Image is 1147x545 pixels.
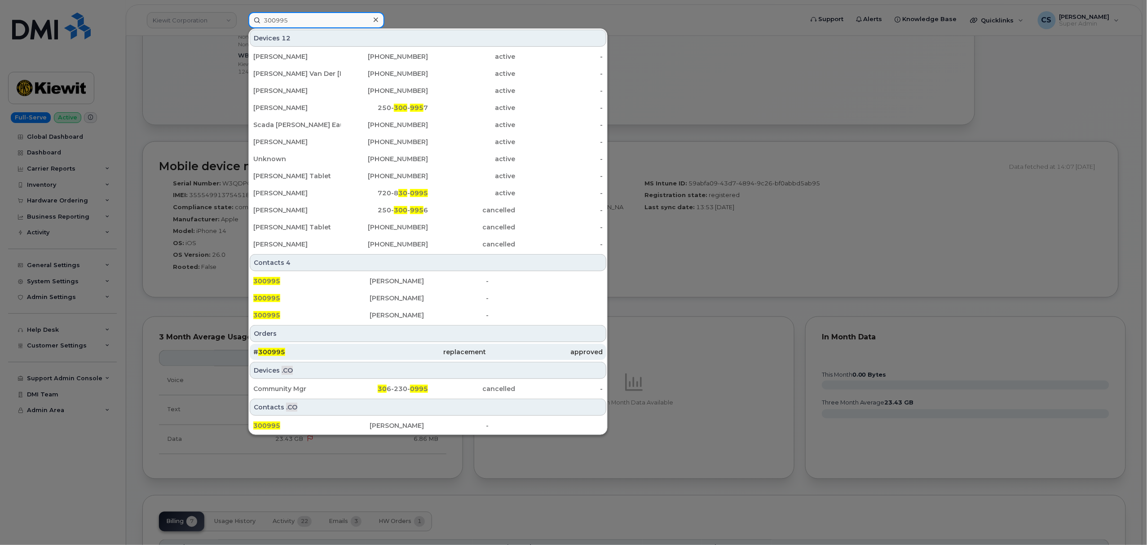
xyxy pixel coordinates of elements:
[282,366,293,375] span: .CO
[341,384,428,393] div: 6-230-
[410,385,428,393] span: 0995
[253,422,280,430] span: 300995
[410,104,424,112] span: 995
[398,189,407,197] span: 30
[250,202,606,218] a: [PERSON_NAME]250-300-9956cancelled-
[253,347,370,356] div: #
[428,240,516,249] div: cancelled
[250,307,606,323] a: 300995[PERSON_NAME]-
[516,86,603,95] div: -
[341,120,428,129] div: [PHONE_NUMBER]
[250,48,606,65] a: [PERSON_NAME][PHONE_NUMBER]active-
[253,384,341,393] div: Community Mgr
[253,294,280,302] span: 300995
[250,66,606,82] a: [PERSON_NAME] Van Der [PERSON_NAME][PHONE_NUMBER]active-
[486,311,603,320] div: -
[516,240,603,249] div: -
[370,311,486,320] div: [PERSON_NAME]
[428,206,516,215] div: cancelled
[516,137,603,146] div: -
[250,290,606,306] a: 300995[PERSON_NAME]-
[516,154,603,163] div: -
[410,206,424,214] span: 995
[378,385,387,393] span: 30
[370,421,486,430] div: [PERSON_NAME]
[253,137,341,146] div: [PERSON_NAME]
[250,344,606,360] a: #300995replacementapproved
[428,384,516,393] div: cancelled
[248,12,384,28] input: Find something...
[250,236,606,252] a: [PERSON_NAME][PHONE_NUMBER]cancelled-
[428,189,516,198] div: active
[253,120,341,129] div: Scada [PERSON_NAME] Eau
[428,86,516,95] div: active
[253,86,341,95] div: [PERSON_NAME]
[253,171,341,180] div: [PERSON_NAME] Tablet
[370,277,486,286] div: [PERSON_NAME]
[341,206,428,215] div: 250- - 6
[370,294,486,303] div: [PERSON_NAME]
[428,120,516,129] div: active
[516,52,603,61] div: -
[341,171,428,180] div: [PHONE_NUMBER]
[341,240,428,249] div: [PHONE_NUMBER]
[1108,506,1140,538] iframe: Messenger Launcher
[428,171,516,180] div: active
[516,69,603,78] div: -
[341,103,428,112] div: 250- - 7
[250,185,606,201] a: [PERSON_NAME]720-830-0995active-
[341,137,428,146] div: [PHONE_NUMBER]
[394,206,407,214] span: 300
[250,30,606,47] div: Devices
[253,154,341,163] div: Unknown
[250,273,606,289] a: 300995[PERSON_NAME]-
[428,154,516,163] div: active
[516,206,603,215] div: -
[250,399,606,416] div: Contacts
[428,223,516,232] div: cancelled
[370,347,486,356] div: replacement
[250,418,606,434] a: 300995[PERSON_NAME]-
[516,189,603,198] div: -
[250,151,606,167] a: Unknown[PHONE_NUMBER]active-
[341,189,428,198] div: 720-8 -
[286,403,297,412] span: .CO
[286,258,291,267] span: 4
[253,206,341,215] div: [PERSON_NAME]
[516,384,603,393] div: -
[341,52,428,61] div: [PHONE_NUMBER]
[253,311,280,319] span: 300995
[258,348,285,356] span: 300995
[250,325,606,342] div: Orders
[250,100,606,116] a: [PERSON_NAME]250-300-9957active-
[486,421,603,430] div: -
[428,137,516,146] div: active
[516,223,603,232] div: -
[250,219,606,235] a: [PERSON_NAME] Tablet[PHONE_NUMBER]cancelled-
[428,103,516,112] div: active
[250,134,606,150] a: [PERSON_NAME][PHONE_NUMBER]active-
[250,117,606,133] a: Scada [PERSON_NAME] Eau[PHONE_NUMBER]active-
[250,83,606,99] a: [PERSON_NAME][PHONE_NUMBER]active-
[253,52,341,61] div: [PERSON_NAME]
[410,189,428,197] span: 0995
[250,254,606,271] div: Contacts
[253,277,280,285] span: 300995
[341,154,428,163] div: [PHONE_NUMBER]
[486,294,603,303] div: -
[341,223,428,232] div: [PHONE_NUMBER]
[341,86,428,95] div: [PHONE_NUMBER]
[486,277,603,286] div: -
[516,103,603,112] div: -
[253,240,341,249] div: [PERSON_NAME]
[428,52,516,61] div: active
[250,168,606,184] a: [PERSON_NAME] Tablet[PHONE_NUMBER]active-
[253,223,341,232] div: [PERSON_NAME] Tablet
[253,103,341,112] div: [PERSON_NAME]
[253,69,341,78] div: [PERSON_NAME] Van Der [PERSON_NAME]
[428,69,516,78] div: active
[282,34,291,43] span: 12
[341,69,428,78] div: [PHONE_NUMBER]
[394,104,407,112] span: 300
[486,347,603,356] div: approved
